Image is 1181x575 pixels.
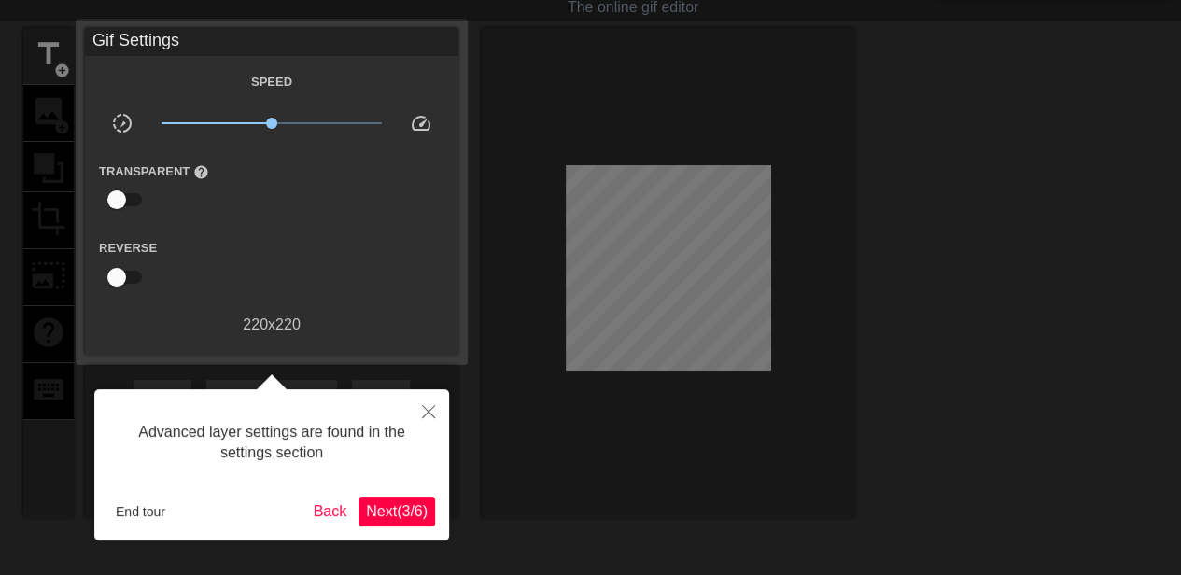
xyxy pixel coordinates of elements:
[108,498,173,526] button: End tour
[408,389,449,432] button: Close
[108,403,435,483] div: Advanced layer settings are found in the settings section
[366,503,428,519] span: Next ( 3 / 6 )
[359,497,435,526] button: Next
[306,497,355,526] button: Back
